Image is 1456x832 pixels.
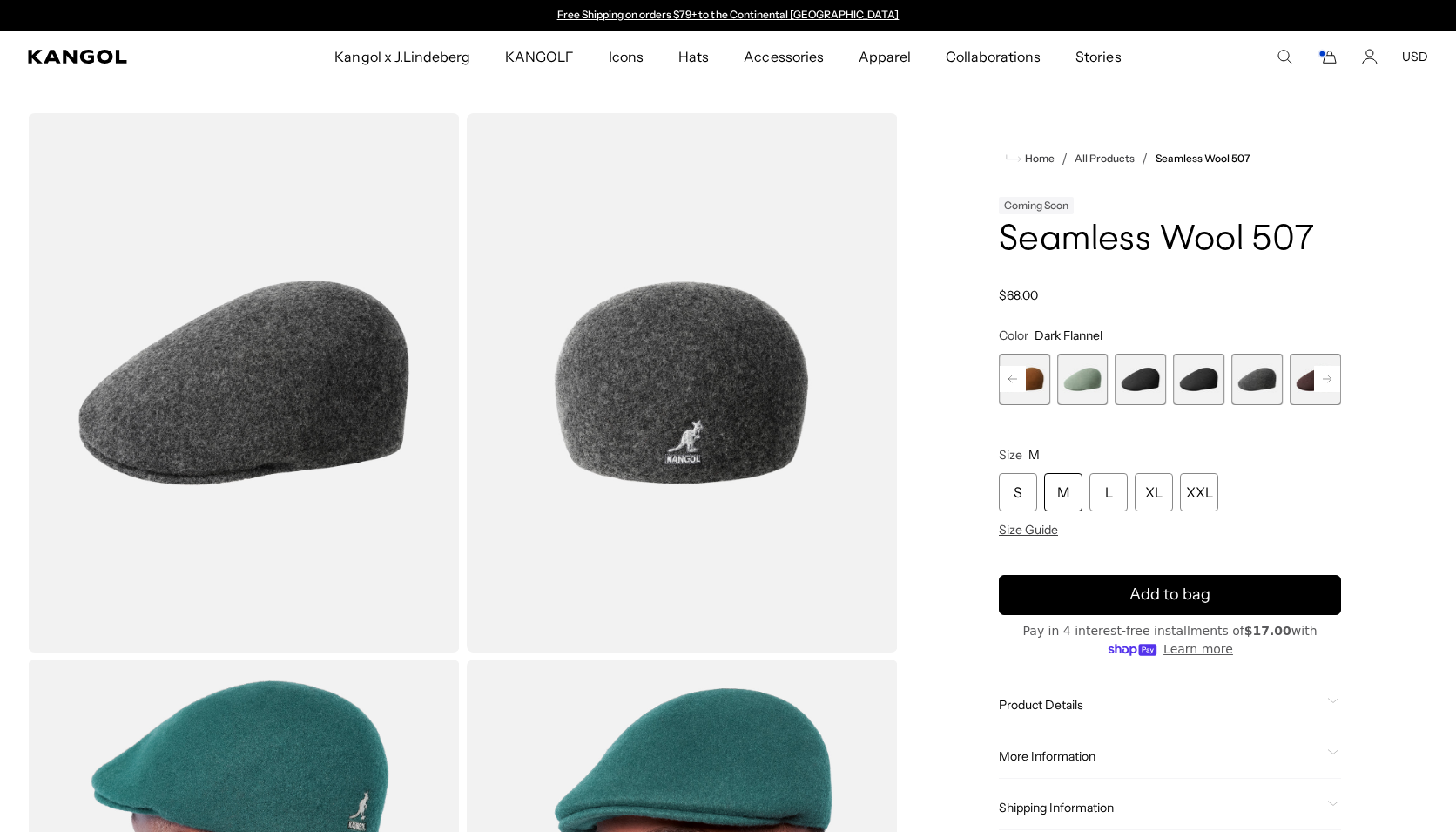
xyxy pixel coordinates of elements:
[1135,473,1173,511] div: XL
[1156,152,1250,165] a: Seamless Wool 507
[1055,148,1068,169] li: /
[859,31,911,82] span: Apparel
[841,31,928,82] a: Apparel
[744,31,823,82] span: Accessories
[1402,49,1428,64] button: USD
[467,113,899,653] img: color-dark-flannel
[557,8,900,21] a: Free Shipping on orders $79+ to the Continental [GEOGRAPHIC_DATA]
[1075,31,1121,82] span: Stories
[999,473,1037,511] div: S
[1135,148,1148,169] li: /
[1362,49,1378,64] a: Account
[999,221,1341,260] h1: Seamless Wool 507
[1277,49,1292,64] summary: Search here
[1035,328,1102,343] span: Dark Flannel
[999,287,1038,303] span: $68.00
[1057,354,1109,405] div: 3 of 9
[1231,354,1283,405] label: Dark Flannel
[678,31,709,82] span: Hats
[549,9,907,23] slideshow-component: Announcement bar
[549,9,907,23] div: 1 of 2
[591,31,661,82] a: Icons
[1129,583,1210,606] span: Add to bag
[1116,354,1167,405] div: 4 of 9
[1006,151,1055,166] a: Home
[1317,49,1338,64] button: Cart
[505,31,574,82] span: KANGOLF
[1290,354,1341,405] div: 7 of 9
[928,31,1058,82] a: Collaborations
[1116,354,1167,405] label: Black/Gold
[999,522,1058,538] span: Size Guide
[609,31,644,82] span: Icons
[1075,152,1135,165] a: All Products
[1057,354,1109,405] label: Sage Green
[1058,31,1138,82] a: Stories
[1180,473,1218,511] div: XXL
[999,800,1320,815] span: Shipping Information
[999,197,1074,214] div: Coming Soon
[1021,152,1055,165] span: Home
[1044,473,1082,511] div: M
[1028,447,1040,463] span: M
[28,50,221,64] a: Kangol
[726,31,840,82] a: Accessories
[1089,473,1128,511] div: L
[1231,354,1283,405] div: 6 of 9
[999,354,1050,405] label: Rustic Caramel
[999,354,1050,405] div: 2 of 9
[28,113,460,653] img: color-dark-flannel
[1290,354,1341,405] label: Espresso
[549,9,907,23] div: Announcement
[488,31,591,82] a: KANGOLF
[946,31,1041,82] span: Collaborations
[999,328,1028,343] span: Color
[317,31,488,82] a: Kangol x J.Lindeberg
[661,31,726,82] a: Hats
[334,31,470,82] span: Kangol x J.Lindeberg
[999,447,1022,463] span: Size
[999,748,1320,764] span: More Information
[1173,354,1224,405] div: 5 of 9
[1173,354,1224,405] label: Black
[999,697,1320,713] span: Product Details
[999,575,1341,615] button: Add to bag
[999,148,1341,169] nav: breadcrumbs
